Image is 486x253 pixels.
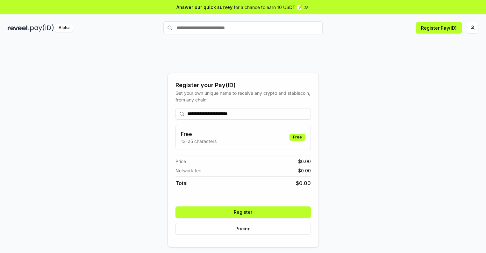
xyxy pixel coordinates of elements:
[175,179,188,187] span: Total
[175,223,311,234] button: Pricing
[8,24,29,32] img: reveel_dark
[181,138,217,145] p: 13-25 characters
[298,167,311,174] span: $ 0.00
[55,24,73,32] div: Alpha
[176,4,232,11] span: Answer our quick survey
[175,167,201,174] span: Network fee
[296,179,311,187] span: $ 0.00
[175,158,186,165] span: Price
[175,81,311,90] div: Register your Pay(ID)
[30,24,54,32] img: pay_id
[289,134,305,141] div: Free
[234,4,302,11] span: for a chance to earn 10 USDT 📝
[175,206,311,218] button: Register
[298,158,311,165] span: $ 0.00
[181,130,217,138] h3: Free
[175,90,311,103] div: Get your own unique name to receive any crypto and stablecoin, from any chain
[416,22,462,33] button: Register Pay(ID)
